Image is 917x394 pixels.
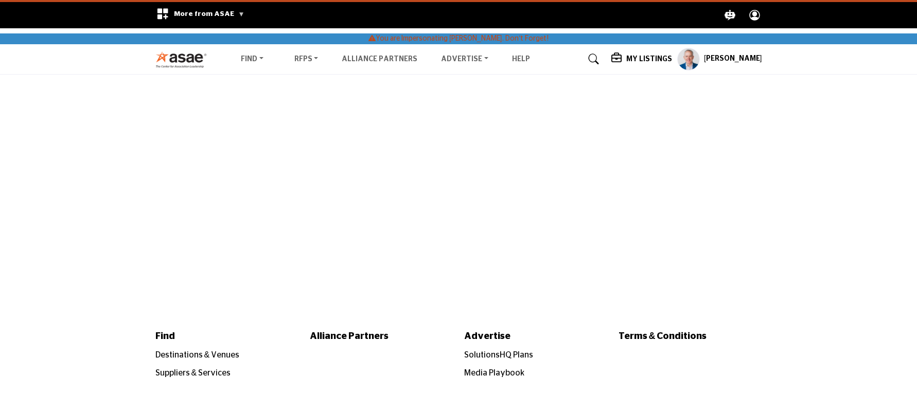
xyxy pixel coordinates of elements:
a: SolutionsHQ Plans [464,351,533,359]
a: Media Playbook [464,369,524,377]
a: Search [578,51,606,67]
h5: [PERSON_NAME] [704,54,762,64]
a: Destinations & Venues [155,351,240,359]
span: More from ASAE [174,10,244,17]
a: Terms & Conditions [619,330,762,344]
div: My Listings [611,53,672,65]
a: Alliance Partners [342,56,417,63]
div: More from ASAE [150,2,251,28]
a: Find [155,330,299,344]
img: Site Logo [155,51,213,68]
a: Help [512,56,530,63]
a: Advertise [464,330,608,344]
a: RFPs [287,52,326,66]
button: Show hide supplier dropdown [677,48,700,70]
a: Find [234,52,271,66]
a: Suppliers & Services [155,369,231,377]
a: Advertise [434,52,496,66]
h5: My Listings [626,55,672,64]
a: Alliance Partners [310,330,453,344]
